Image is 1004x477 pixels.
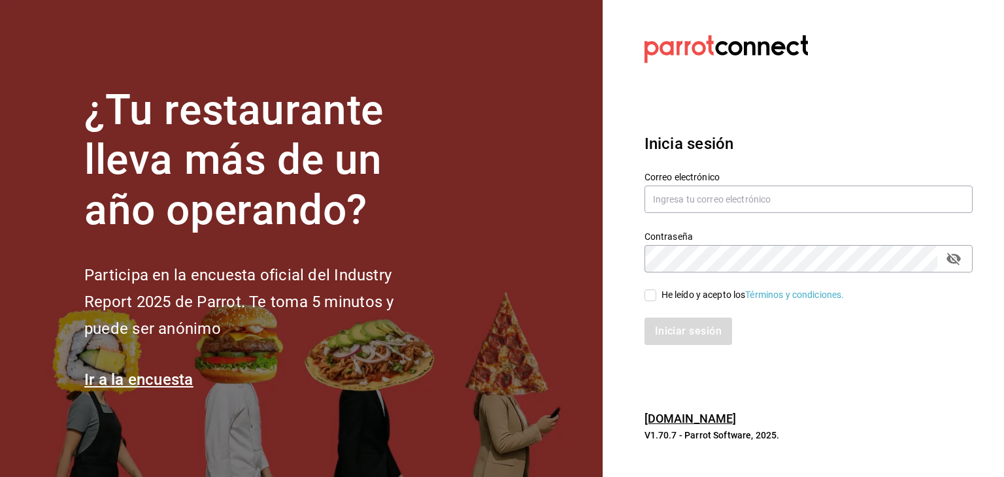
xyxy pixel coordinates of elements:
input: Ingresa tu correo electrónico [644,186,973,213]
div: He leído y acepto los [661,288,845,302]
a: Ir a la encuesta [84,370,193,389]
a: Términos y condiciones. [745,289,844,300]
button: passwordField [943,248,965,270]
a: [DOMAIN_NAME] [644,412,737,425]
label: Contraseña [644,231,973,240]
label: Correo electrónico [644,172,973,181]
h1: ¿Tu restaurante lleva más de un año operando? [84,86,437,236]
h3: Inicia sesión [644,132,973,156]
h2: Participa en la encuesta oficial del Industry Report 2025 de Parrot. Te toma 5 minutos y puede se... [84,262,437,342]
p: V1.70.7 - Parrot Software, 2025. [644,429,973,442]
